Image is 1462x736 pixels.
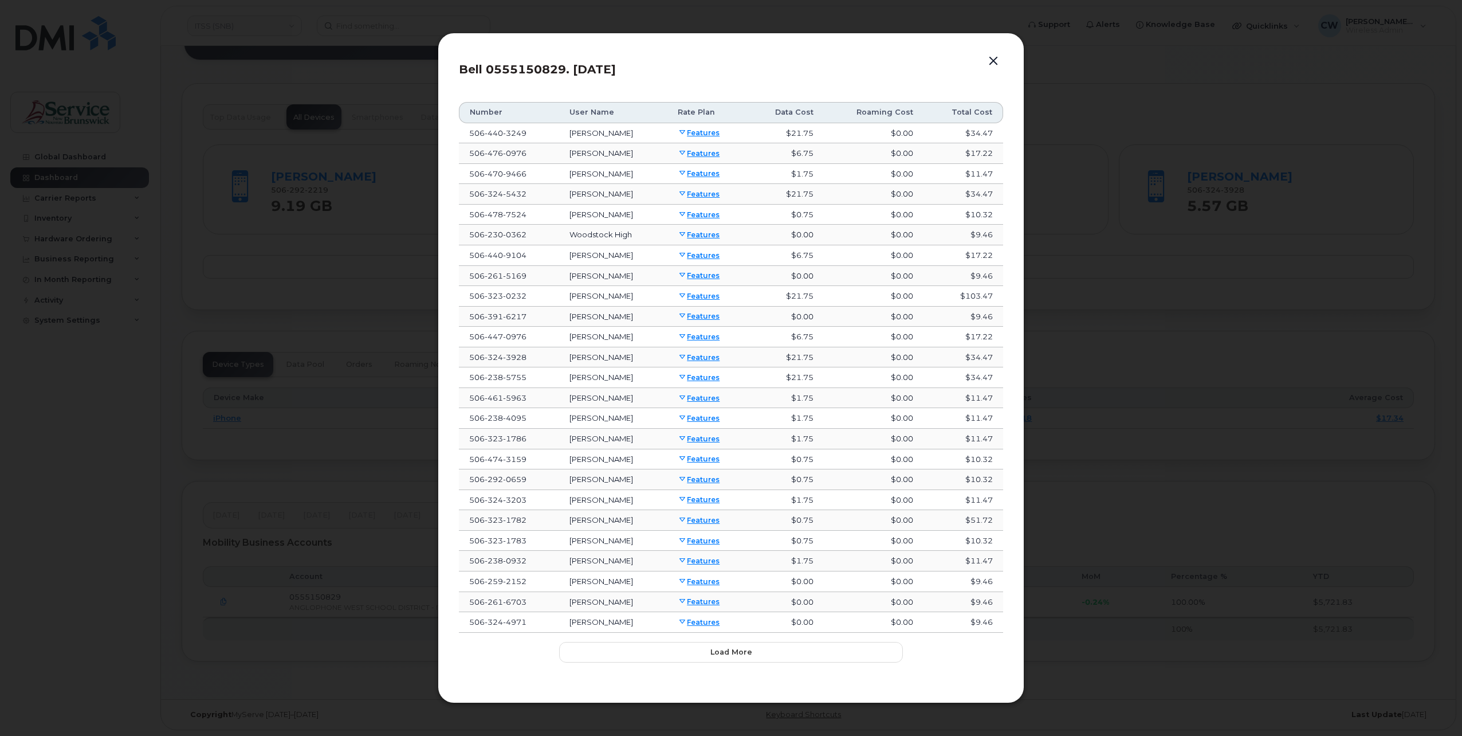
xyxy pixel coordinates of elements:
[503,617,526,627] span: 4971
[559,571,667,592] td: [PERSON_NAME]
[923,592,1003,613] td: $9.46
[503,577,526,586] span: 2152
[469,577,526,586] span: 506
[824,551,923,571] td: $0.00
[824,612,923,633] td: $0.00
[748,592,824,613] td: $0.00
[678,597,720,606] a: Features
[748,612,824,633] td: $0.00
[923,571,1003,592] td: $9.46
[469,597,526,606] span: 506
[748,551,824,571] td: $1.75
[485,617,503,627] span: 324
[824,592,923,613] td: $0.00
[923,612,1003,633] td: $9.46
[485,597,503,606] span: 261
[824,571,923,592] td: $0.00
[559,551,667,571] td: [PERSON_NAME]
[678,618,720,627] a: Features
[485,577,503,586] span: 259
[748,571,824,592] td: $0.00
[678,577,720,586] a: Features
[469,617,526,627] span: 506
[923,551,1003,571] td: $11.47
[503,597,526,606] span: 6703
[559,612,667,633] td: [PERSON_NAME]
[559,592,667,613] td: [PERSON_NAME]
